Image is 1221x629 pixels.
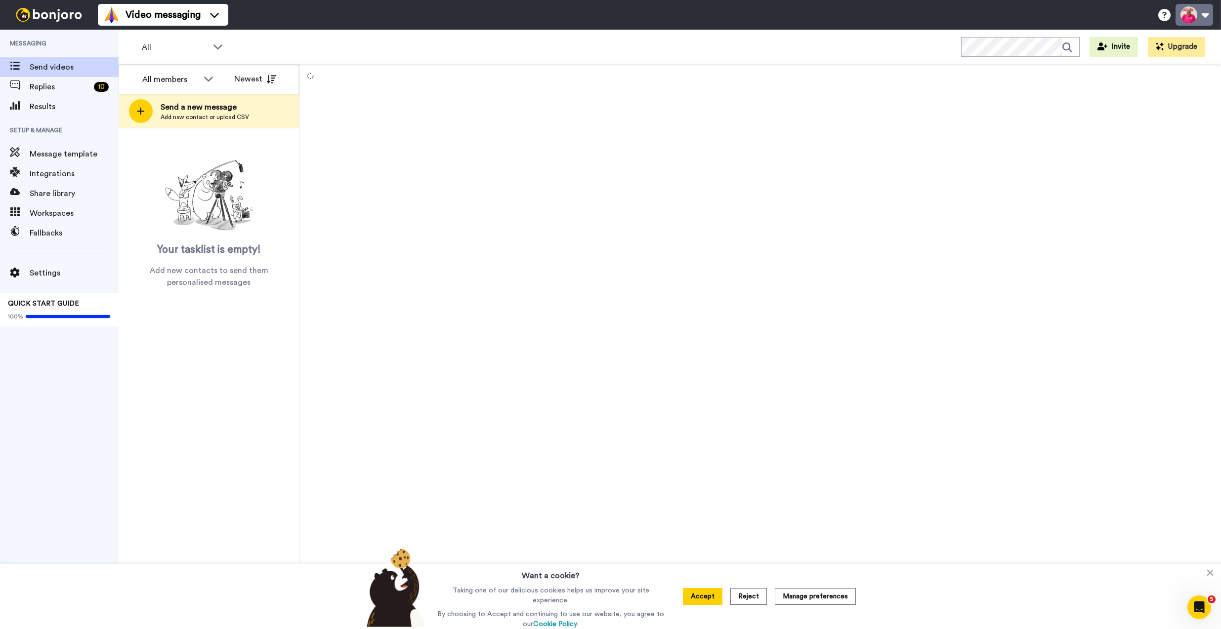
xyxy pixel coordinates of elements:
[1148,37,1205,57] button: Upgrade
[30,81,90,93] span: Replies
[133,265,284,288] span: Add new contacts to send them personalised messages
[30,267,119,279] span: Settings
[30,188,119,199] span: Share library
[1208,595,1216,603] span: 5
[358,548,431,627] img: bear-with-cookie.png
[1090,37,1138,57] button: Invite
[435,586,667,605] p: Taking one of our delicious cookies helps us improve your site experience.
[161,101,249,113] span: Send a new message
[94,82,109,92] div: 10
[8,300,79,307] span: QUICK START GUIDE
[8,313,23,320] span: 100%
[730,588,767,605] button: Reject
[160,156,258,235] img: ready-set-action.png
[30,101,119,113] span: Results
[30,168,119,180] span: Integrations
[775,588,856,605] button: Manage preferences
[30,227,119,239] span: Fallbacks
[227,69,284,89] button: Newest
[157,242,261,257] span: Your tasklist is empty!
[30,207,119,219] span: Workspaces
[161,113,249,121] span: Add new contact or upload CSV
[30,61,119,73] span: Send videos
[683,588,722,605] button: Accept
[126,8,201,22] span: Video messaging
[12,8,86,22] img: bj-logo-header-white.svg
[104,7,120,23] img: vm-color.svg
[522,564,580,582] h3: Want a cookie?
[533,621,577,628] a: Cookie Policy
[30,148,119,160] span: Message template
[142,41,208,53] span: All
[142,74,199,85] div: All members
[1187,595,1211,619] iframe: Intercom live chat
[435,609,667,629] p: By choosing to Accept and continuing to use our website, you agree to our .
